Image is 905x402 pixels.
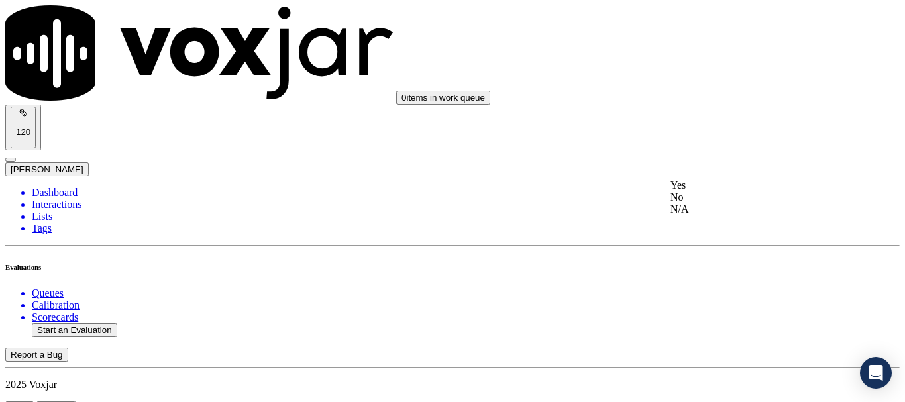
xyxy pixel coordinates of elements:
p: 2025 Voxjar [5,379,900,391]
a: Interactions [32,199,900,211]
button: Report a Bug [5,348,68,362]
a: Queues [32,287,900,299]
div: Open Intercom Messenger [860,357,892,389]
button: 0items in work queue [396,91,490,105]
button: Start an Evaluation [32,323,117,337]
a: Scorecards [32,311,900,323]
div: No [670,191,839,203]
button: 120 [5,105,41,150]
div: Yes [670,179,839,191]
a: Dashboard [32,187,900,199]
button: 120 [11,107,36,148]
img: voxjar logo [5,5,394,101]
a: Tags [32,223,900,234]
p: 120 [16,127,30,137]
a: Lists [32,211,900,223]
a: Calibration [32,299,900,311]
span: [PERSON_NAME] [11,164,83,174]
h6: Evaluations [5,263,900,271]
div: N/A [670,203,839,215]
button: [PERSON_NAME] [5,162,89,176]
